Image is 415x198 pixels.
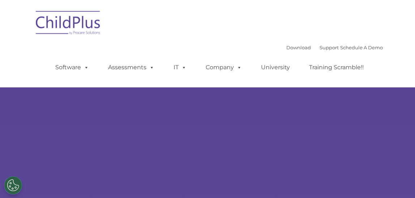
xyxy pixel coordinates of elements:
[166,60,194,75] a: IT
[254,60,297,75] a: University
[286,45,383,50] font: |
[286,45,311,50] a: Download
[198,60,249,75] a: Company
[4,176,22,194] button: Cookies Settings
[101,60,162,75] a: Assessments
[48,60,96,75] a: Software
[320,45,339,50] a: Support
[340,45,383,50] a: Schedule A Demo
[302,60,371,75] a: Training Scramble!!
[32,6,104,42] img: ChildPlus by Procare Solutions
